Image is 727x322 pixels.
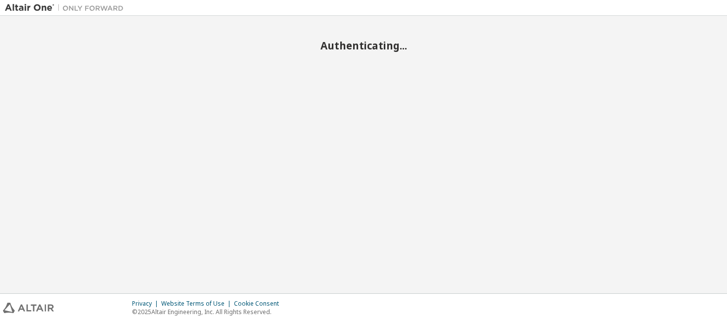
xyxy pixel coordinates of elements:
h2: Authenticating... [5,39,722,52]
p: © 2025 Altair Engineering, Inc. All Rights Reserved. [132,308,285,316]
div: Cookie Consent [234,300,285,308]
div: Privacy [132,300,161,308]
div: Website Terms of Use [161,300,234,308]
img: altair_logo.svg [3,303,54,313]
img: Altair One [5,3,129,13]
